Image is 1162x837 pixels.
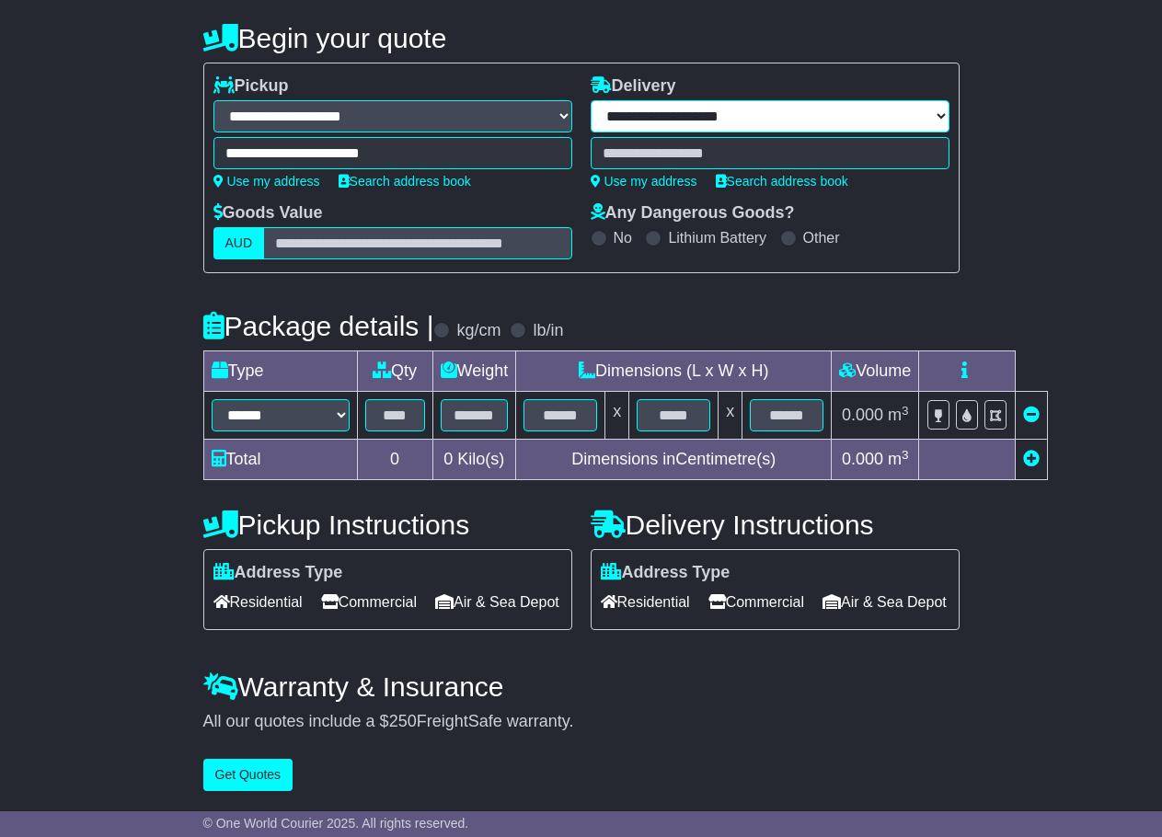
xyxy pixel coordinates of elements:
span: © One World Courier 2025. All rights reserved. [203,816,469,831]
label: Goods Value [213,203,323,224]
h4: Pickup Instructions [203,510,572,540]
span: 0.000 [842,450,883,468]
span: Air & Sea Depot [435,588,559,616]
td: x [719,392,742,440]
label: Any Dangerous Goods? [591,203,795,224]
td: x [605,392,629,440]
label: Address Type [213,563,343,583]
label: AUD [213,227,265,259]
span: 250 [389,712,417,730]
label: Lithium Battery [668,229,766,247]
td: Weight [432,351,516,392]
span: 0 [443,450,453,468]
span: Air & Sea Depot [823,588,947,616]
label: Delivery [591,76,676,97]
td: Volume [832,351,919,392]
span: Residential [213,588,303,616]
h4: Delivery Instructions [591,510,960,540]
a: Use my address [213,174,320,189]
sup: 3 [902,448,909,462]
td: Dimensions (L x W x H) [516,351,832,392]
button: Get Quotes [203,759,293,791]
h4: Begin your quote [203,23,960,53]
td: Total [203,440,357,480]
a: Remove this item [1023,406,1040,424]
a: Use my address [591,174,697,189]
label: Address Type [601,563,731,583]
sup: 3 [902,404,909,418]
label: Pickup [213,76,289,97]
h4: Package details | [203,311,434,341]
h4: Warranty & Insurance [203,671,960,702]
td: Qty [357,351,432,392]
div: All our quotes include a $ FreightSafe warranty. [203,712,960,732]
a: Add new item [1023,450,1040,468]
td: Kilo(s) [432,440,516,480]
span: Commercial [708,588,804,616]
label: lb/in [533,321,563,341]
span: m [888,450,909,468]
span: Commercial [321,588,417,616]
td: Dimensions in Centimetre(s) [516,440,832,480]
label: kg/cm [456,321,500,341]
span: m [888,406,909,424]
span: 0.000 [842,406,883,424]
label: No [614,229,632,247]
span: Residential [601,588,690,616]
label: Other [803,229,840,247]
a: Search address book [716,174,848,189]
td: 0 [357,440,432,480]
a: Search address book [339,174,471,189]
td: Type [203,351,357,392]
